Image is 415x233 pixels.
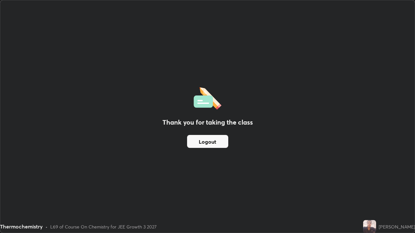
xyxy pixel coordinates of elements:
div: L69 of Course On Chemistry for JEE Growth 3 2027 [50,223,157,230]
img: 73469f3a0533488fa98b30d297c2c94e.jpg [363,220,376,233]
div: • [45,223,48,230]
img: offlineFeedback.1438e8b3.svg [194,85,221,110]
div: [PERSON_NAME] [379,223,415,230]
h2: Thank you for taking the class [162,117,253,127]
button: Logout [187,135,228,148]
